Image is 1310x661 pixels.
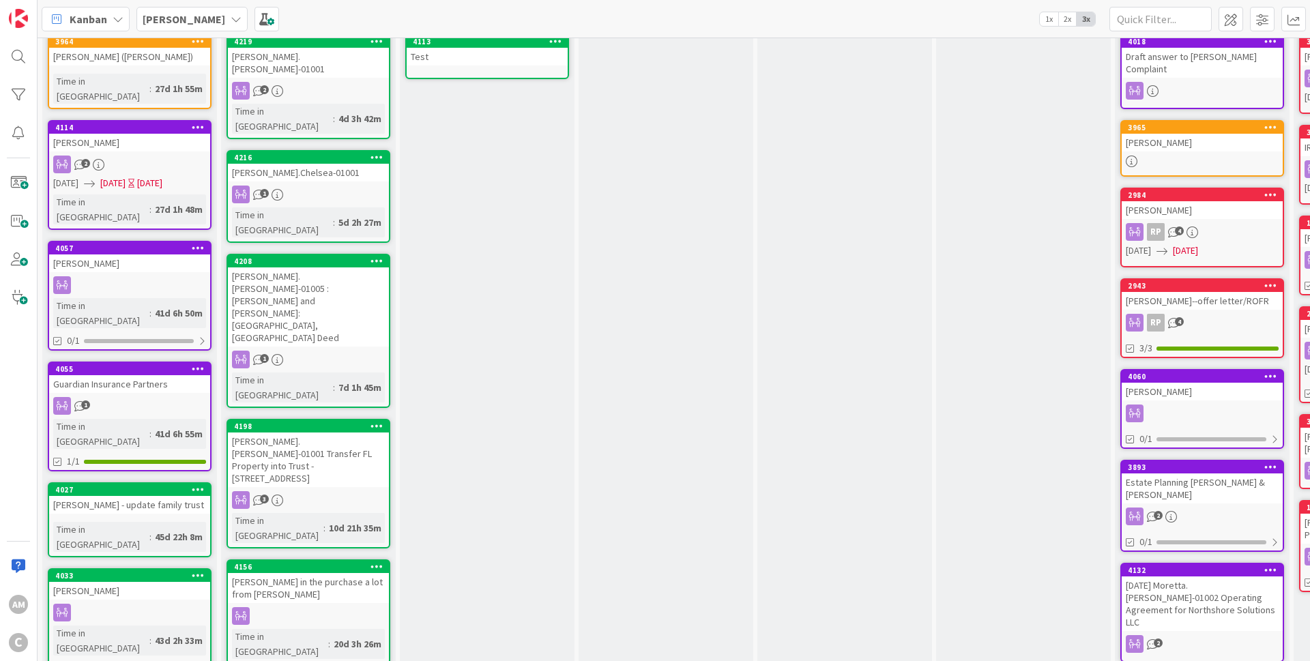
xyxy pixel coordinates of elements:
div: C [9,633,28,652]
div: Time in [GEOGRAPHIC_DATA] [53,419,149,449]
div: Time in [GEOGRAPHIC_DATA] [53,298,149,328]
div: 4033 [49,570,210,582]
div: Test [407,48,568,65]
div: 3893 [1128,462,1283,472]
div: 4132 [1122,564,1283,576]
span: 1 [81,400,90,409]
div: 3964[PERSON_NAME] ([PERSON_NAME]) [49,35,210,65]
span: 2x [1058,12,1077,26]
span: 0/1 [1139,535,1152,549]
div: 4d 3h 42m [335,111,385,126]
div: [PERSON_NAME] [1122,201,1283,219]
span: 2 [81,159,90,168]
div: Guardian Insurance Partners [49,375,210,393]
span: 0/1 [67,334,80,348]
div: Time in [GEOGRAPHIC_DATA] [232,207,333,237]
div: 4113 [413,37,568,46]
div: Time in [GEOGRAPHIC_DATA] [53,522,149,552]
div: [PERSON_NAME] [49,254,210,272]
div: 4057[PERSON_NAME] [49,242,210,272]
span: [DATE] [100,176,126,190]
span: 2 [1154,638,1163,647]
span: 4 [1175,317,1184,326]
div: 43d 2h 33m [151,633,206,648]
span: : [149,202,151,217]
div: 4216 [234,153,389,162]
div: 4198 [228,420,389,432]
span: Kanban [70,11,107,27]
div: 4057 [55,244,210,253]
span: : [333,380,335,395]
span: [DATE] [53,176,78,190]
div: Time in [GEOGRAPHIC_DATA] [53,626,149,656]
div: Time in [GEOGRAPHIC_DATA] [232,629,328,659]
div: 4208[PERSON_NAME].[PERSON_NAME]-01005 : [PERSON_NAME] and [PERSON_NAME]: [GEOGRAPHIC_DATA], [GEOG... [228,255,389,347]
div: 4060[PERSON_NAME] [1122,370,1283,400]
div: 5d 2h 27m [335,215,385,230]
div: RP [1122,223,1283,241]
div: 4060 [1122,370,1283,383]
div: 4055Guardian Insurance Partners [49,363,210,393]
div: [PERSON_NAME]--offer letter/ROFR [1122,292,1283,310]
div: 4113 [407,35,568,48]
div: RP [1147,223,1165,241]
div: 10d 21h 35m [325,520,385,535]
div: 7d 1h 45m [335,380,385,395]
span: : [333,111,335,126]
span: 4 [1175,226,1184,235]
div: [PERSON_NAME].Chelsea-01001 [228,164,389,181]
span: [DATE] [1126,244,1151,258]
span: : [333,215,335,230]
div: [PERSON_NAME].[PERSON_NAME]-01005 : [PERSON_NAME] and [PERSON_NAME]: [GEOGRAPHIC_DATA], [GEOGRAPH... [228,267,389,347]
span: : [328,636,330,651]
div: 4114 [49,121,210,134]
input: Quick Filter... [1109,7,1212,31]
div: 4018Draft answer to [PERSON_NAME] Complaint [1122,35,1283,78]
div: 4018 [1122,35,1283,48]
div: 2943 [1128,281,1283,291]
span: 3 [260,495,269,503]
div: [PERSON_NAME] [1122,383,1283,400]
div: 3964 [49,35,210,48]
div: [PERSON_NAME] - update family trust [49,496,210,514]
div: 3964 [55,37,210,46]
div: 45d 22h 8m [151,529,206,544]
div: 4208 [228,255,389,267]
div: 2984 [1122,189,1283,201]
span: : [149,81,151,96]
b: [PERSON_NAME] [143,12,225,26]
div: 3965 [1128,123,1283,132]
div: 4018 [1128,37,1283,46]
div: [PERSON_NAME] [1122,134,1283,151]
div: 20d 3h 26m [330,636,385,651]
div: 4055 [55,364,210,374]
span: : [149,633,151,648]
div: Time in [GEOGRAPHIC_DATA] [53,194,149,224]
div: 4156 [228,561,389,573]
div: 4219 [228,35,389,48]
div: Time in [GEOGRAPHIC_DATA] [232,104,333,134]
div: Time in [GEOGRAPHIC_DATA] [232,513,323,543]
div: 4198[PERSON_NAME].[PERSON_NAME]-01001 Transfer FL Property into Trust - [STREET_ADDRESS] [228,420,389,487]
span: 1 [260,354,269,363]
div: 2984 [1128,190,1283,200]
div: 4219[PERSON_NAME].[PERSON_NAME]-01001 [228,35,389,78]
div: 4114 [55,123,210,132]
div: 41d 6h 55m [151,426,206,441]
div: [PERSON_NAME] [49,582,210,600]
div: [PERSON_NAME] [49,134,210,151]
div: 27d 1h 48m [151,202,206,217]
div: 4055 [49,363,210,375]
div: 4033 [55,571,210,581]
div: 3893 [1122,461,1283,473]
span: 2 [1154,511,1163,520]
div: 4156 [234,562,389,572]
div: [PERSON_NAME].[PERSON_NAME]-01001 [228,48,389,78]
img: Visit kanbanzone.com [9,9,28,28]
div: 3965[PERSON_NAME] [1122,121,1283,151]
div: 4114[PERSON_NAME] [49,121,210,151]
div: 4027[PERSON_NAME] - update family trust [49,484,210,514]
div: 4219 [234,37,389,46]
span: : [323,520,325,535]
span: 3/3 [1139,341,1152,355]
